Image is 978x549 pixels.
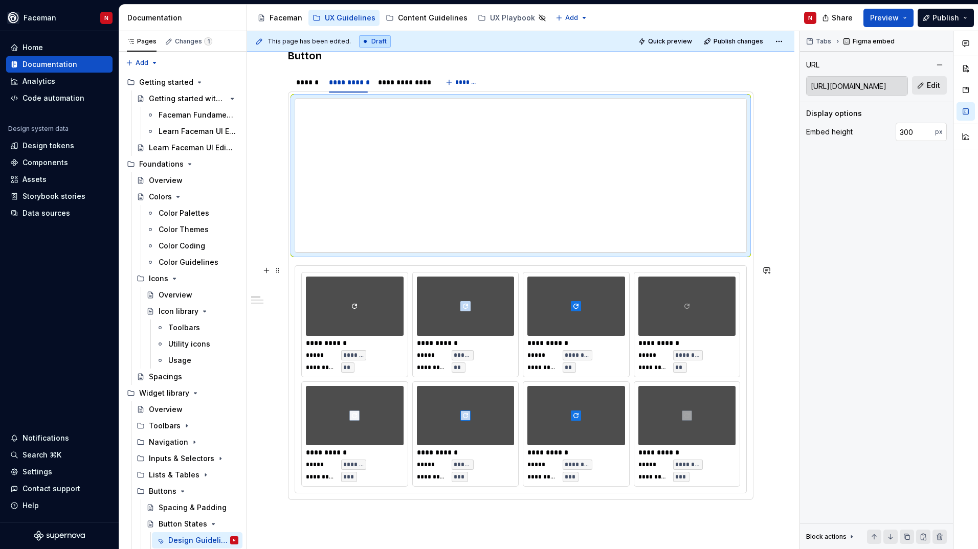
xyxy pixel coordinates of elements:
button: Add [123,56,161,70]
div: Colors [149,192,172,202]
div: Lists & Tables [149,470,199,480]
a: Content Guidelines [382,10,472,26]
div: Overview [159,290,192,300]
div: Components [23,157,68,168]
div: Button States [159,519,207,529]
div: Analytics [23,76,55,86]
a: Usage [152,352,242,369]
div: Color Coding [159,241,205,251]
div: Icon library [159,306,198,316]
button: Tabs [803,34,836,49]
button: Edit [912,76,947,95]
a: Faceman [253,10,306,26]
img: 87d06435-c97f-426c-aa5d-5eb8acd3d8b3.png [7,12,19,24]
a: Design GuidelinesN [152,532,242,548]
div: Color Palettes [159,208,209,218]
div: Code automation [23,93,84,103]
div: Embed height [806,127,853,137]
div: Navigation [132,434,242,450]
button: Quick preview [635,34,697,49]
span: Preview [870,13,899,23]
a: Spacings [132,369,242,385]
a: UX Playbook [474,10,550,26]
div: Documentation [127,13,242,23]
div: Foundations [123,156,242,172]
div: N [104,14,108,22]
a: Getting started with Faceman [132,90,242,107]
div: N [808,14,812,22]
div: Buttons [132,483,242,499]
div: Buttons [149,486,176,496]
div: Toolbars [168,323,200,333]
div: Changes [175,37,212,45]
div: Overview [149,175,183,186]
div: Lists & Tables [132,467,242,483]
a: Color Guidelines [142,254,242,270]
div: Navigation [149,437,188,447]
span: Tabs [816,37,831,45]
a: Faceman Fundamentals [142,107,242,123]
a: Code automation [6,90,113,106]
button: Add [552,11,591,25]
span: Share [832,13,853,23]
div: Storybook stories [23,191,85,201]
div: Foundations [139,159,184,169]
a: Storybook stories [6,188,113,204]
div: Design Guidelines [168,535,228,545]
span: Quick preview [648,37,692,45]
input: 100 [896,123,935,141]
div: Faceman [24,13,56,23]
div: N [233,535,235,545]
div: Utility icons [168,339,210,349]
a: Documentation [6,56,113,73]
a: Supernova Logo [34,531,85,541]
a: Overview [142,287,242,303]
div: Inputs & Selectors [149,453,214,464]
a: Utility icons [152,336,242,352]
h3: Button [288,49,753,63]
div: Icons [132,270,242,287]
p: px [935,128,943,136]
div: Getting started [123,74,242,90]
div: Usage [168,355,191,365]
div: Page tree [253,8,550,28]
div: Settings [23,467,52,477]
div: Notifications [23,433,69,443]
a: Colors [132,189,242,205]
div: Getting started [139,77,193,87]
a: Color Palettes [142,205,242,221]
a: Learn Faceman UI Editor [132,140,242,156]
a: Home [6,39,113,56]
div: UX Playbook [490,13,535,23]
div: Overview [149,404,183,415]
div: Getting started with Faceman [149,94,226,104]
div: Data sources [23,208,70,218]
span: Add [136,59,148,67]
div: Icons [149,273,168,284]
div: Faceman Fundamentals [159,110,236,120]
button: Notifications [6,430,113,446]
button: Preview [863,9,914,27]
a: Assets [6,171,113,188]
span: Draft [371,37,387,45]
a: UX Guidelines [308,10,380,26]
span: This page has been edited. [268,37,351,45]
a: Learn Faceman UI Editor [142,123,242,140]
div: Toolbars [132,418,242,434]
section-item: Button Icon [295,98,747,493]
a: Data sources [6,205,113,221]
a: Color Coding [142,238,242,254]
div: URL [806,60,819,70]
button: Contact support [6,481,113,497]
div: Learn Faceman UI Editor [149,143,233,153]
div: Contact support [23,484,80,494]
div: Documentation [23,59,77,70]
div: Learn Faceman UI Editor [159,126,236,136]
div: Faceman [270,13,302,23]
div: Design tokens [23,141,74,151]
a: Analytics [6,73,113,89]
div: Widget library [123,385,242,401]
span: Add [565,14,578,22]
div: Display options [806,108,862,119]
a: Color Themes [142,221,242,238]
